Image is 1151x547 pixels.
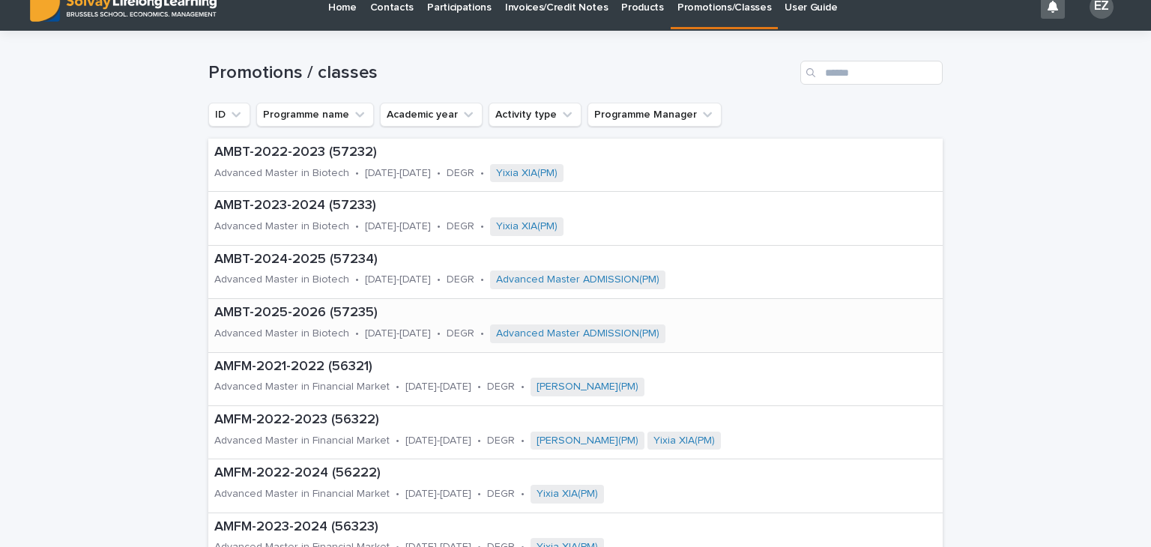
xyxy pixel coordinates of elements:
p: • [355,167,359,180]
h1: Promotions / classes [208,62,794,84]
button: Activity type [489,103,581,127]
a: Yixia XIA(PM) [496,220,558,233]
p: • [355,327,359,340]
p: • [521,488,525,501]
input: Search [800,61,943,85]
p: • [480,327,484,340]
a: Yixia XIA(PM) [537,488,598,501]
p: • [477,435,481,447]
a: [PERSON_NAME](PM) [537,381,638,393]
p: • [480,167,484,180]
p: Advanced Master in Biotech [214,273,349,286]
p: • [437,167,441,180]
button: Programme Manager [587,103,722,127]
button: ID [208,103,250,127]
p: • [396,435,399,447]
a: AMBT-2022-2023 (57232)Advanced Master in Biotech•[DATE]-[DATE]•DEGR•Yixia XIA(PM) [208,139,943,192]
p: • [477,488,481,501]
p: • [437,327,441,340]
p: AMBT-2025-2026 (57235) [214,305,832,321]
p: Advanced Master in Financial Market [214,435,390,447]
p: [DATE]-[DATE] [405,488,471,501]
a: AMFM-2022-2023 (56322)Advanced Master in Financial Market•[DATE]-[DATE]•DEGR•[PERSON_NAME](PM) Yi... [208,406,943,459]
p: • [480,220,484,233]
a: Advanced Master ADMISSION(PM) [496,327,659,340]
button: Programme name [256,103,374,127]
a: [PERSON_NAME](PM) [537,435,638,447]
p: DEGR [487,381,515,393]
p: • [437,220,441,233]
button: Academic year [380,103,483,127]
p: • [355,273,359,286]
p: AMFM-2022-2023 (56322) [214,412,889,429]
p: DEGR [447,167,474,180]
p: • [480,273,484,286]
p: • [355,220,359,233]
a: AMFM-2021-2022 (56321)Advanced Master in Financial Market•[DATE]-[DATE]•DEGR•[PERSON_NAME](PM) [208,353,943,406]
a: AMBT-2023-2024 (57233)Advanced Master in Biotech•[DATE]-[DATE]•DEGR•Yixia XIA(PM) [208,192,943,245]
p: • [521,435,525,447]
p: Advanced Master in Biotech [214,220,349,233]
p: AMBT-2023-2024 (57233) [214,198,728,214]
p: • [437,273,441,286]
p: AMFM-2021-2022 (56321) [214,359,806,375]
p: DEGR [447,327,474,340]
a: AMFM-2022-2024 (56222)Advanced Master in Financial Market•[DATE]-[DATE]•DEGR•Yixia XIA(PM) [208,459,943,513]
p: • [396,381,399,393]
p: • [477,381,481,393]
p: [DATE]-[DATE] [365,273,431,286]
p: • [396,488,399,501]
a: AMBT-2025-2026 (57235)Advanced Master in Biotech•[DATE]-[DATE]•DEGR•Advanced Master ADMISSION(PM) [208,299,943,352]
p: AMFM-2022-2024 (56222) [214,465,773,482]
p: DEGR [447,273,474,286]
a: Advanced Master ADMISSION(PM) [496,273,659,286]
p: [DATE]-[DATE] [365,327,431,340]
a: Yixia XIA(PM) [496,167,558,180]
p: Advanced Master in Biotech [214,327,349,340]
p: DEGR [487,435,515,447]
p: AMBT-2024-2025 (57234) [214,252,832,268]
p: [DATE]-[DATE] [405,381,471,393]
p: [DATE]-[DATE] [365,220,431,233]
p: Advanced Master in Biotech [214,167,349,180]
a: Yixia XIA(PM) [653,435,715,447]
p: AMFM-2023-2024 (56323) [214,519,771,536]
p: DEGR [447,220,474,233]
p: AMBT-2022-2023 (57232) [214,145,729,161]
p: • [521,381,525,393]
p: DEGR [487,488,515,501]
p: [DATE]-[DATE] [365,167,431,180]
p: Advanced Master in Financial Market [214,381,390,393]
a: AMBT-2024-2025 (57234)Advanced Master in Biotech•[DATE]-[DATE]•DEGR•Advanced Master ADMISSION(PM) [208,246,943,299]
p: Advanced Master in Financial Market [214,488,390,501]
p: [DATE]-[DATE] [405,435,471,447]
